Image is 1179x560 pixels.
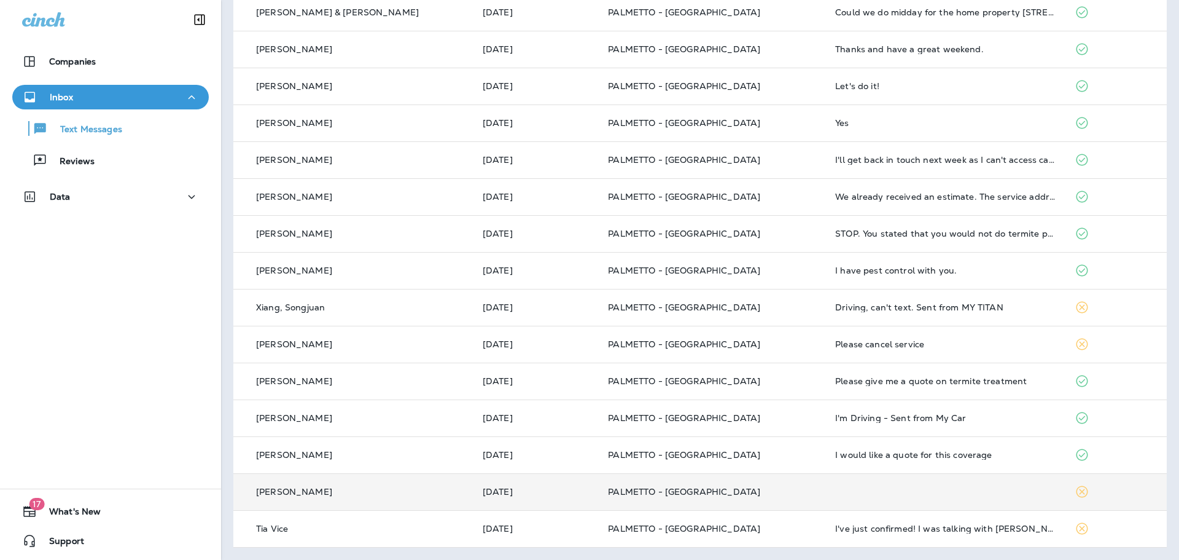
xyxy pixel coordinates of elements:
div: Please give me a quote on termite treatment [835,376,1055,386]
p: Text Messages [48,124,122,136]
span: PALMETTO - [GEOGRAPHIC_DATA] [608,376,760,387]
span: PALMETTO - [GEOGRAPHIC_DATA] [608,81,760,92]
p: Aug 8, 2025 10:20 AM [483,450,588,460]
div: Could we do midday for the home property 3004 Ashburton on like 22nd? Then try 528 Bertha Lane 8/... [835,7,1055,17]
span: PALMETTO - [GEOGRAPHIC_DATA] [608,44,760,55]
p: [PERSON_NAME] [256,266,332,275]
p: Aug 8, 2025 08:54 AM [483,487,588,497]
span: PALMETTO - [GEOGRAPHIC_DATA] [608,523,760,534]
span: PALMETTO - [GEOGRAPHIC_DATA] [608,154,760,165]
p: Aug 8, 2025 11:18 AM [483,118,588,128]
div: Thanks and have a great weekend. [835,44,1055,54]
div: Driving, can't text. Sent from MY TITAN [835,302,1055,312]
p: [PERSON_NAME] [256,155,332,165]
p: [PERSON_NAME] [256,487,332,497]
div: Yes [835,118,1055,128]
span: PALMETTO - [GEOGRAPHIC_DATA] [608,265,760,276]
p: Xiang, Songjuan [256,302,325,312]
p: [PERSON_NAME] [256,44,332,54]
div: I'll get back in touch next week as I can't access calendars and records at this time. I'm on the... [835,155,1055,165]
p: Aug 8, 2025 04:41 PM [483,7,588,17]
div: I would like a quote for this coverage [835,450,1055,460]
p: Data [50,192,71,202]
p: Aug 8, 2025 10:34 AM [483,376,588,386]
p: Aug 8, 2025 10:34 AM [483,339,588,349]
p: Tia Vice [256,524,288,534]
p: [PERSON_NAME] [256,376,332,386]
p: Aug 8, 2025 04:26 PM [483,44,588,54]
div: Please cancel service [835,339,1055,349]
p: Companies [49,57,96,66]
div: I've just confirmed! I was talking with Carrie who was helping me identify which kinds of bugs I'... [835,524,1055,534]
span: PALMETTO - [GEOGRAPHIC_DATA] [608,228,760,239]
button: Data [12,184,209,209]
p: Aug 8, 2025 10:36 AM [483,302,588,312]
p: Aug 8, 2025 11:07 AM [483,155,588,165]
p: Inbox [50,92,73,102]
span: PALMETTO - [GEOGRAPHIC_DATA] [608,449,760,460]
p: [PERSON_NAME] [256,81,332,91]
p: [PERSON_NAME] [256,413,332,423]
span: Support [37,536,84,551]
div: I have pest control with you. [835,266,1055,275]
span: PALMETTO - [GEOGRAPHIC_DATA] [608,339,760,350]
p: Aug 8, 2025 11:04 AM [483,229,588,239]
div: Let's do it! [835,81,1055,91]
span: PALMETTO - [GEOGRAPHIC_DATA] [608,117,760,128]
p: Aug 8, 2025 10:42 AM [483,266,588,275]
span: PALMETTO - [GEOGRAPHIC_DATA] [608,486,760,497]
p: Aug 7, 2025 04:06 PM [483,524,588,534]
p: Reviews [47,156,95,168]
button: Collapse Sidebar [182,7,217,32]
p: [PERSON_NAME] & [PERSON_NAME] [256,7,419,17]
span: PALMETTO - [GEOGRAPHIC_DATA] [608,191,760,202]
span: PALMETTO - [GEOGRAPHIC_DATA] [608,302,760,313]
p: [PERSON_NAME] [256,339,332,349]
span: What's New [37,507,101,521]
p: [PERSON_NAME] [256,118,332,128]
span: PALMETTO - [GEOGRAPHIC_DATA] [608,412,760,424]
button: Support [12,529,209,553]
p: [PERSON_NAME] [256,229,332,239]
span: 17 [29,498,44,510]
button: Text Messages [12,116,209,141]
button: 17What's New [12,499,209,524]
p: Aug 8, 2025 11:05 AM [483,192,588,202]
span: PALMETTO - [GEOGRAPHIC_DATA] [608,7,760,18]
p: Aug 8, 2025 01:12 PM [483,81,588,91]
p: [PERSON_NAME] [256,450,332,460]
p: Aug 8, 2025 10:33 AM [483,413,588,423]
button: Companies [12,49,209,74]
p: [PERSON_NAME] [256,192,332,202]
div: STOP. You stated that you would not do termite protection for my house since it is stucco. [835,229,1055,239]
button: Inbox [12,85,209,109]
div: We already received an estimate. The service address is 1964 N Creek Dr, Mt Pleasant [835,192,1055,202]
div: I'm Driving - Sent from My Car [835,413,1055,423]
button: Reviews [12,148,209,173]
